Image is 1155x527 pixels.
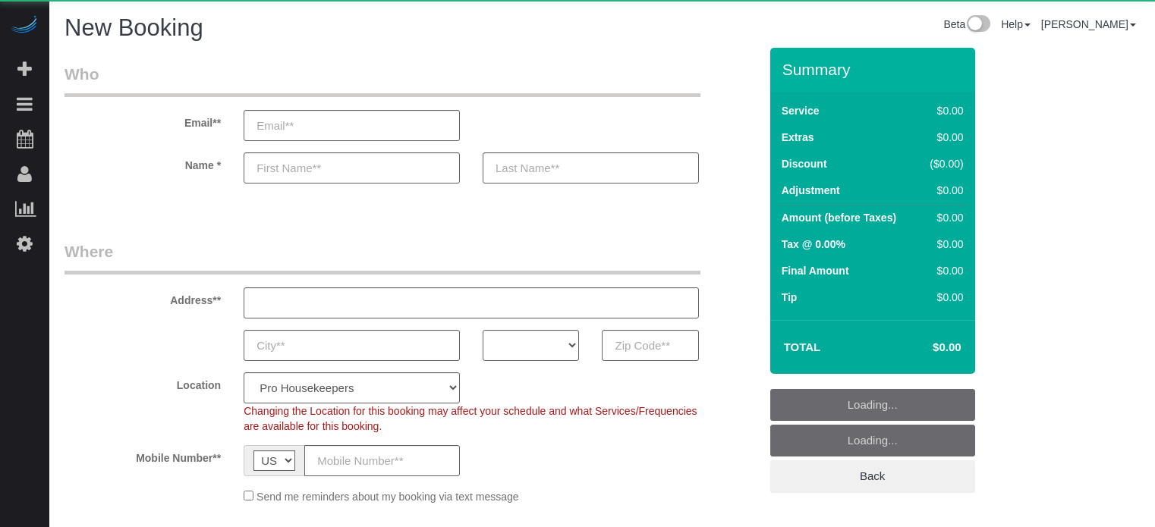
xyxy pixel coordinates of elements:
label: Location [53,372,232,393]
label: Final Amount [782,263,849,278]
a: Help [1001,18,1031,30]
img: Automaid Logo [9,15,39,36]
a: [PERSON_NAME] [1041,18,1136,30]
a: Back [770,460,975,492]
div: $0.00 [924,183,964,198]
label: Amount (before Taxes) [782,210,896,225]
legend: Who [65,63,700,97]
div: ($0.00) [924,156,964,171]
legend: Where [65,240,700,274]
label: Tax @ 0.00% [782,237,845,252]
div: $0.00 [924,290,964,305]
label: Name * [53,152,232,173]
div: $0.00 [924,237,964,252]
div: $0.00 [924,263,964,278]
h4: $0.00 [887,341,961,354]
h3: Summary [782,61,968,78]
div: $0.00 [924,130,964,145]
label: Mobile Number** [53,445,232,466]
label: Discount [782,156,827,171]
label: Extras [782,130,814,145]
span: New Booking [65,14,203,41]
div: $0.00 [924,103,964,118]
span: Send me reminders about my booking via text message [256,491,519,503]
input: Zip Code** [602,330,698,361]
a: Beta [943,18,990,30]
img: New interface [965,15,990,35]
div: $0.00 [924,210,964,225]
input: Mobile Number** [304,445,460,476]
label: Adjustment [782,183,840,198]
label: Service [782,103,820,118]
span: Changing the Location for this booking may affect your schedule and what Services/Frequencies are... [244,405,697,432]
strong: Total [784,340,821,353]
input: First Name** [244,152,460,184]
input: Last Name** [483,152,699,184]
label: Tip [782,290,798,305]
